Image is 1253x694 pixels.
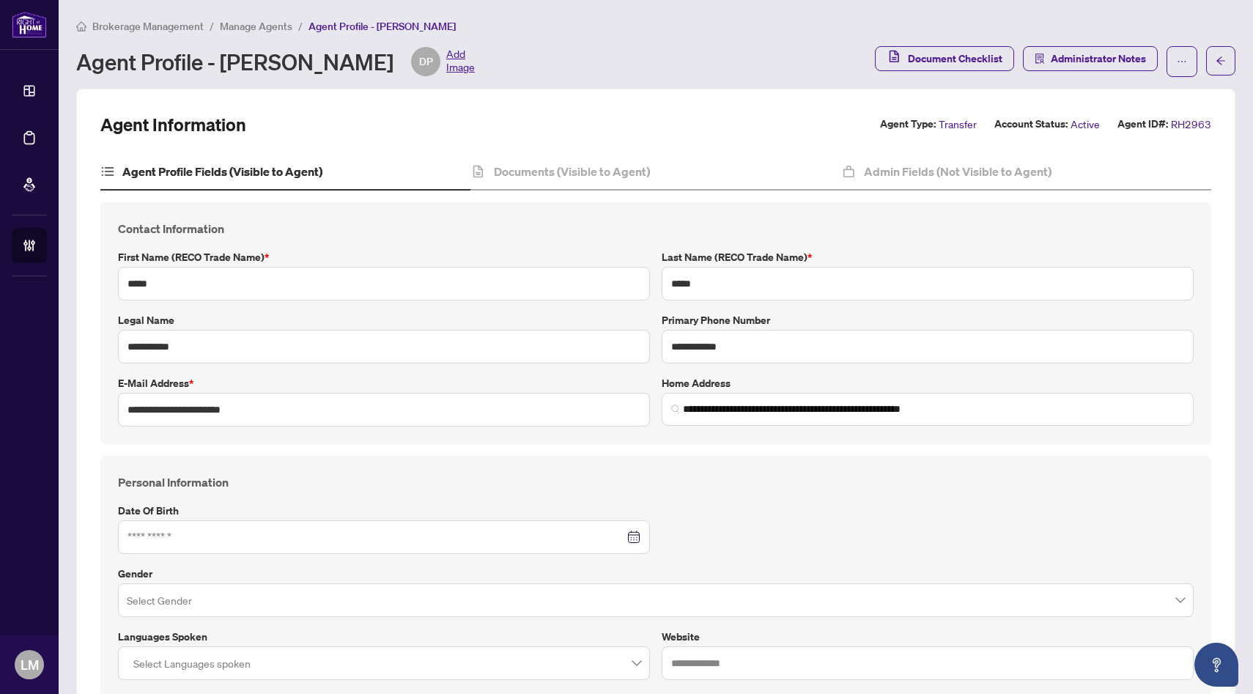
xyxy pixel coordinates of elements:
span: Active [1071,116,1100,133]
span: RH2963 [1171,116,1211,133]
button: Administrator Notes [1023,46,1158,71]
img: search_icon [671,405,680,413]
img: logo [12,11,47,38]
span: DP [419,53,433,70]
span: Administrator Notes [1051,47,1146,70]
span: home [76,21,86,32]
label: Home Address [662,375,1194,391]
label: Website [662,629,1194,645]
li: / [210,18,214,34]
span: Agent Profile - [PERSON_NAME] [308,20,456,33]
label: Gender [118,566,1194,582]
li: / [298,18,303,34]
label: Date of Birth [118,503,650,519]
span: ellipsis [1177,56,1187,67]
label: Last Name (RECO Trade Name) [662,249,1194,265]
label: Agent Type: [880,116,936,133]
h2: Agent Information [100,113,246,136]
label: E-mail Address [118,375,650,391]
span: Brokerage Management [92,20,204,33]
label: First Name (RECO Trade Name) [118,249,650,265]
h4: Admin Fields (Not Visible to Agent) [864,163,1051,180]
span: LM [21,654,39,675]
span: Add Image [446,47,475,76]
button: Open asap [1194,643,1238,687]
button: Document Checklist [875,46,1014,71]
label: Account Status: [994,116,1068,133]
label: Primary Phone Number [662,312,1194,328]
h4: Agent Profile Fields (Visible to Agent) [122,163,322,180]
span: solution [1035,53,1045,64]
h4: Personal Information [118,473,1194,491]
h4: Documents (Visible to Agent) [494,163,650,180]
label: Languages spoken [118,629,650,645]
span: arrow-left [1216,56,1226,66]
label: Legal Name [118,312,650,328]
h4: Contact Information [118,220,1194,237]
span: Manage Agents [220,20,292,33]
span: Document Checklist [908,47,1002,70]
div: Agent Profile - [PERSON_NAME] [76,47,475,76]
label: Agent ID#: [1117,116,1168,133]
span: Transfer [939,116,977,133]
